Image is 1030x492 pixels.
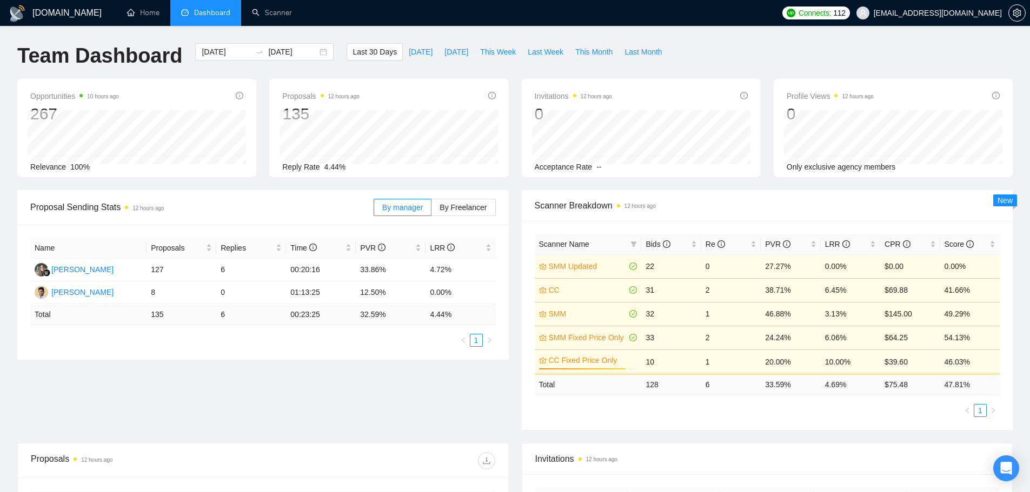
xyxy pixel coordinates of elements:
[761,374,820,395] td: 33.59 %
[825,240,850,248] span: LRR
[535,163,593,171] span: Acceptance Rate
[535,90,612,103] span: Invitations
[880,254,940,278] td: $0.00
[821,302,880,326] td: 3.13%
[787,104,874,124] div: 0
[286,259,356,281] td: 00:20:16
[629,262,637,270] span: check-circle
[641,374,701,395] td: 128
[993,455,1019,481] div: Open Intercom Messenger
[1008,9,1026,17] a: setting
[360,244,386,252] span: PVR
[483,334,496,347] li: Next Page
[535,104,612,124] div: 0
[701,302,761,326] td: 1
[30,163,66,171] span: Relevance
[821,254,880,278] td: 0.00%
[641,278,701,302] td: 31
[701,349,761,374] td: 1
[641,254,701,278] td: 22
[328,93,360,99] time: 12 hours ago
[216,238,286,259] th: Replies
[216,304,286,325] td: 6
[821,326,880,349] td: 6.06%
[787,90,874,103] span: Profile Views
[35,286,48,299] img: SH
[880,374,940,395] td: $ 75.48
[961,404,974,417] button: left
[132,205,164,211] time: 12 hours ago
[717,240,725,248] span: info-circle
[787,9,795,17] img: upwork-logo.png
[549,308,628,320] a: SMM
[309,244,317,251] span: info-circle
[628,236,639,252] span: filter
[409,46,433,58] span: [DATE]
[282,90,360,103] span: Proposals
[821,278,880,302] td: 6.45%
[438,43,474,60] button: [DATE]
[842,93,873,99] time: 12 hours ago
[30,304,147,325] td: Total
[940,326,1000,349] td: 54.13%
[290,244,316,252] span: Time
[549,354,635,366] a: CC Fixed Price Only
[252,8,292,17] a: searchScanner
[641,349,701,374] td: 10
[35,265,114,273] a: LK[PERSON_NAME]
[586,456,617,462] time: 12 hours ago
[966,240,974,248] span: info-circle
[992,92,1000,99] span: info-circle
[539,310,547,318] span: crown
[480,46,516,58] span: This Week
[799,7,831,19] span: Connects:
[470,334,482,346] a: 1
[787,163,896,171] span: Only exclusive agency members
[522,43,569,60] button: Last Week
[990,407,996,414] span: right
[761,278,820,302] td: 38.71%
[761,349,820,374] td: 20.00%
[1009,9,1025,17] span: setting
[378,244,386,251] span: info-circle
[596,163,601,171] span: --
[457,334,470,347] li: Previous Page
[403,43,438,60] button: [DATE]
[9,5,26,22] img: logo
[535,452,1000,466] span: Invitations
[127,8,160,17] a: homeHome
[486,337,493,343] span: right
[740,92,748,99] span: info-circle
[353,46,397,58] span: Last 30 Days
[945,240,974,248] span: Score
[880,349,940,374] td: $39.60
[701,326,761,349] td: 2
[430,244,455,252] span: LRR
[151,242,204,254] span: Proposals
[255,48,264,56] span: swap-right
[663,240,670,248] span: info-circle
[528,46,563,58] span: Last Week
[701,254,761,278] td: 0
[474,43,522,60] button: This Week
[282,104,360,124] div: 135
[549,332,628,343] a: SMM Fixed Price Only
[940,278,1000,302] td: 41.66%
[761,302,820,326] td: 46.88%
[30,90,119,103] span: Opportunities
[575,46,613,58] span: This Month
[842,240,850,248] span: info-circle
[539,334,547,341] span: crown
[821,349,880,374] td: 10.00%
[535,199,1000,212] span: Scanner Breakdown
[539,262,547,270] span: crown
[202,46,251,58] input: Start date
[641,326,701,349] td: 33
[51,286,114,298] div: [PERSON_NAME]
[147,259,216,281] td: 127
[30,104,119,124] div: 267
[880,278,940,302] td: $69.88
[859,9,867,17] span: user
[903,240,911,248] span: info-circle
[255,48,264,56] span: to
